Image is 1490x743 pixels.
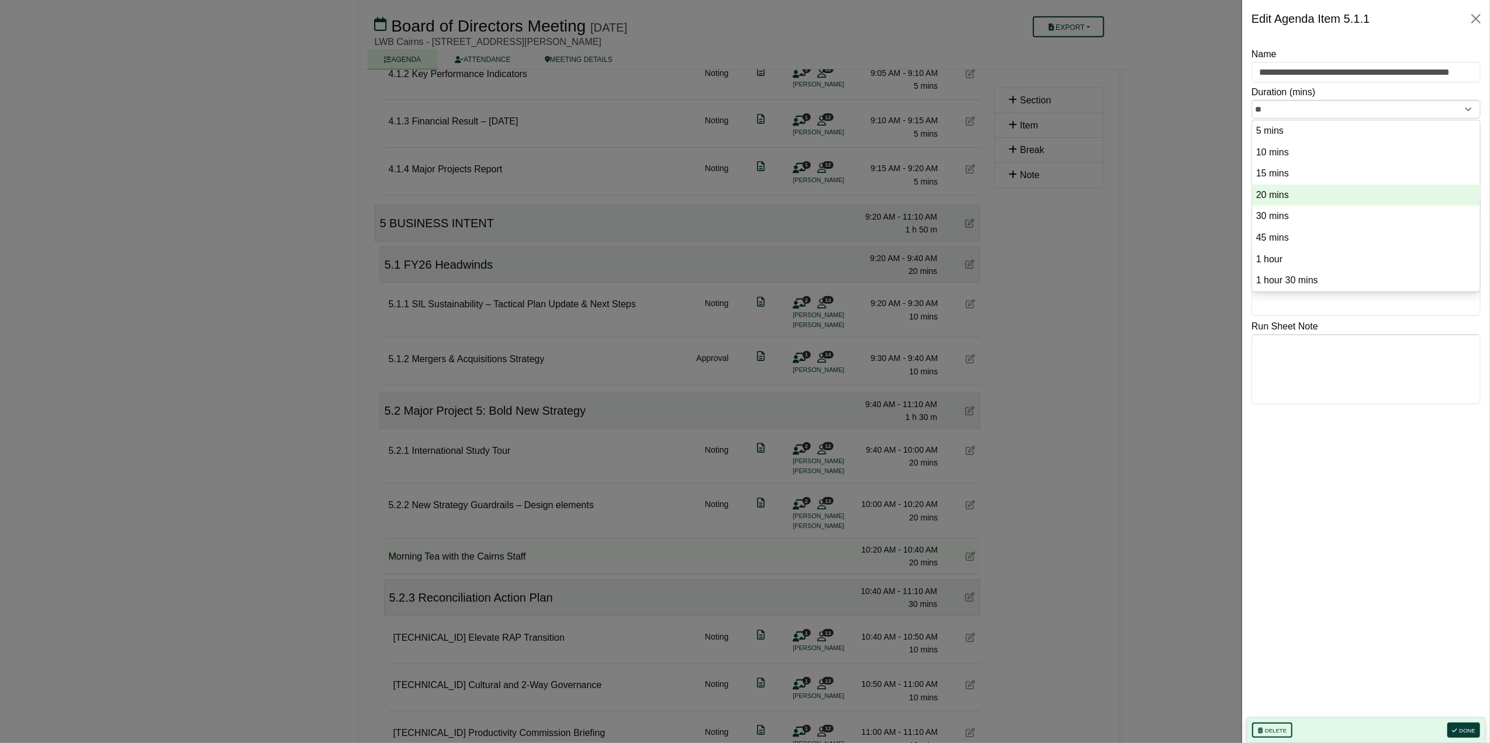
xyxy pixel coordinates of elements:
[1252,270,1480,291] li: 90
[1255,166,1477,182] option: 15 mins
[1447,723,1480,738] button: Done
[1252,206,1480,227] li: 30
[1252,142,1480,164] li: 10
[1252,227,1480,249] li: 45
[1252,723,1292,738] button: Delete
[1252,319,1318,334] label: Run Sheet Note
[1252,47,1277,62] label: Name
[1252,85,1315,100] label: Duration (mins)
[1255,145,1477,161] option: 10 mins
[1255,252,1477,268] option: 1 hour
[1255,123,1477,139] option: 5 mins
[1255,273,1477,289] option: 1 hour 30 mins
[1252,249,1480,270] li: 60
[1252,9,1370,28] div: Edit Agenda Item 5.1.1
[1252,185,1480,206] li: 20
[1255,209,1477,224] option: 30 mins
[1252,163,1480,185] li: 15
[1467,9,1485,28] button: Close
[1255,230,1477,246] option: 45 mins
[1255,188,1477,203] option: 20 mins
[1252,120,1480,142] li: 5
